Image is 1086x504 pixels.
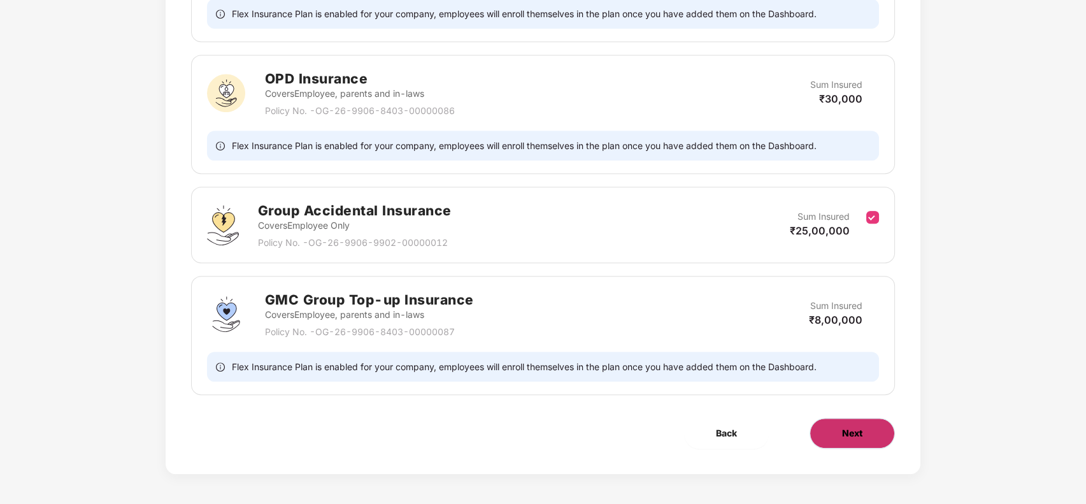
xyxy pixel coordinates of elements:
[231,8,816,20] span: Flex Insurance Plan is enabled for your company, employees will enroll themselves in the plan onc...
[231,361,816,373] span: Flex Insurance Plan is enabled for your company, employees will enroll themselves in the plan onc...
[264,68,454,89] h2: OPD Insurance
[231,140,816,152] span: Flex Insurance Plan is enabled for your company, employees will enroll themselves in the plan onc...
[810,78,862,92] p: Sum Insured
[790,224,850,237] span: ₹25,00,000
[216,361,225,373] span: info-circle
[842,426,862,440] span: Next
[258,219,452,233] p: Covers Employee Only
[809,313,862,326] span: ₹8,00,000
[264,87,454,101] p: Covers Employee, parents and in-laws
[810,299,862,313] p: Sum Insured
[264,308,473,322] p: Covers Employee, parents and in-laws
[216,140,225,152] span: info-circle
[207,295,245,333] img: svg+xml;base64,PHN2ZyBpZD0iU3VwZXJfVG9wLXVwX0luc3VyYW5jZSIgZGF0YS1uYW1lPSJTdXBlciBUb3AtdXAgSW5zdX...
[797,210,850,224] p: Sum Insured
[207,205,238,245] img: svg+xml;base64,PHN2ZyB4bWxucz0iaHR0cDovL3d3dy53My5vcmcvMjAwMC9zdmciIHdpZHRoPSI0OS4zMjEiIGhlaWdodD...
[819,92,862,105] span: ₹30,000
[264,289,473,310] h2: GMC Group Top-up Insurance
[207,74,245,112] img: svg+xml;base64,PHN2ZyB3aWR0aD0iNjAiIGhlaWdodD0iNjAiIHZpZXdCb3g9IjAgMCA2MCA2MCIgZmlsbD0ibm9uZSIgeG...
[684,418,769,449] button: Back
[810,418,895,449] button: Next
[264,325,473,339] p: Policy No. - OG-26-9906-8403-00000087
[258,236,452,250] p: Policy No. - OG-26-9906-9902-00000012
[216,8,225,20] span: info-circle
[258,200,452,221] h2: Group Accidental Insurance
[264,104,454,118] p: Policy No. - OG-26-9906-8403-00000086
[716,426,737,440] span: Back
